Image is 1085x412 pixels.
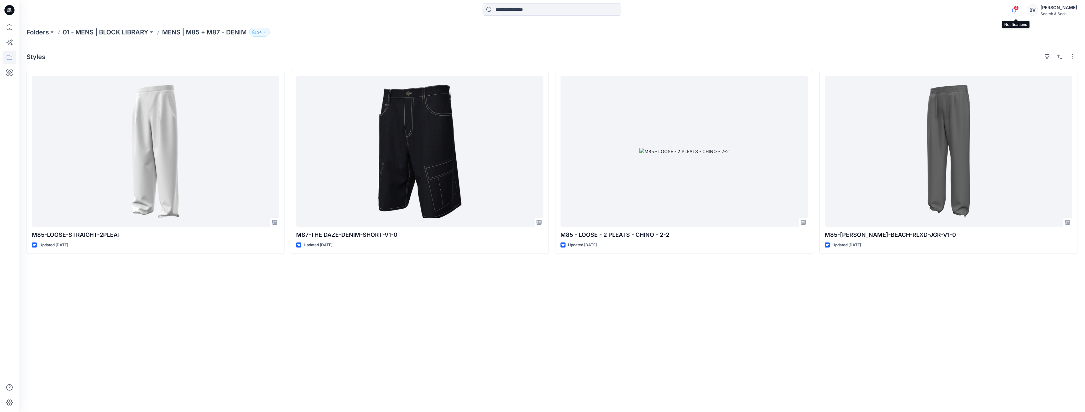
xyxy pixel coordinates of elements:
[162,28,247,37] p: MENS | M85 + M87 - DENIM
[26,28,49,37] a: Folders
[296,230,543,239] p: M87-THE DAZE-DENIM-SHORT-V1-0
[825,76,1072,227] a: M85-OLIVER-BEACH-RLXD-JGR-V1-0
[32,76,279,227] a: M85-LOOSE-STRAIGHT-2PLEAT
[63,28,148,37] a: 01 - MENS | BLOCK LIBRARY
[560,230,808,239] p: M85 - LOOSE - 2 PLEATS - CHINO - 2-2
[26,53,45,61] h4: Styles
[1041,4,1077,11] div: [PERSON_NAME]
[257,29,262,36] p: 24
[568,242,597,248] p: Updated [DATE]
[825,230,1072,239] p: M85-[PERSON_NAME]-BEACH-RLXD-JGR-V1-0
[39,242,68,248] p: Updated [DATE]
[32,230,279,239] p: M85-LOOSE-STRAIGHT-2PLEAT
[560,76,808,227] a: M85 - LOOSE - 2 PLEATS - CHINO - 2-2
[249,28,270,37] button: 24
[296,76,543,227] a: M87-THE DAZE-DENIM-SHORT-V1-0
[1041,11,1077,16] div: Scotch & Soda
[304,242,332,248] p: Updated [DATE]
[1027,4,1038,16] div: BV
[1014,5,1019,10] span: 4
[832,242,861,248] p: Updated [DATE]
